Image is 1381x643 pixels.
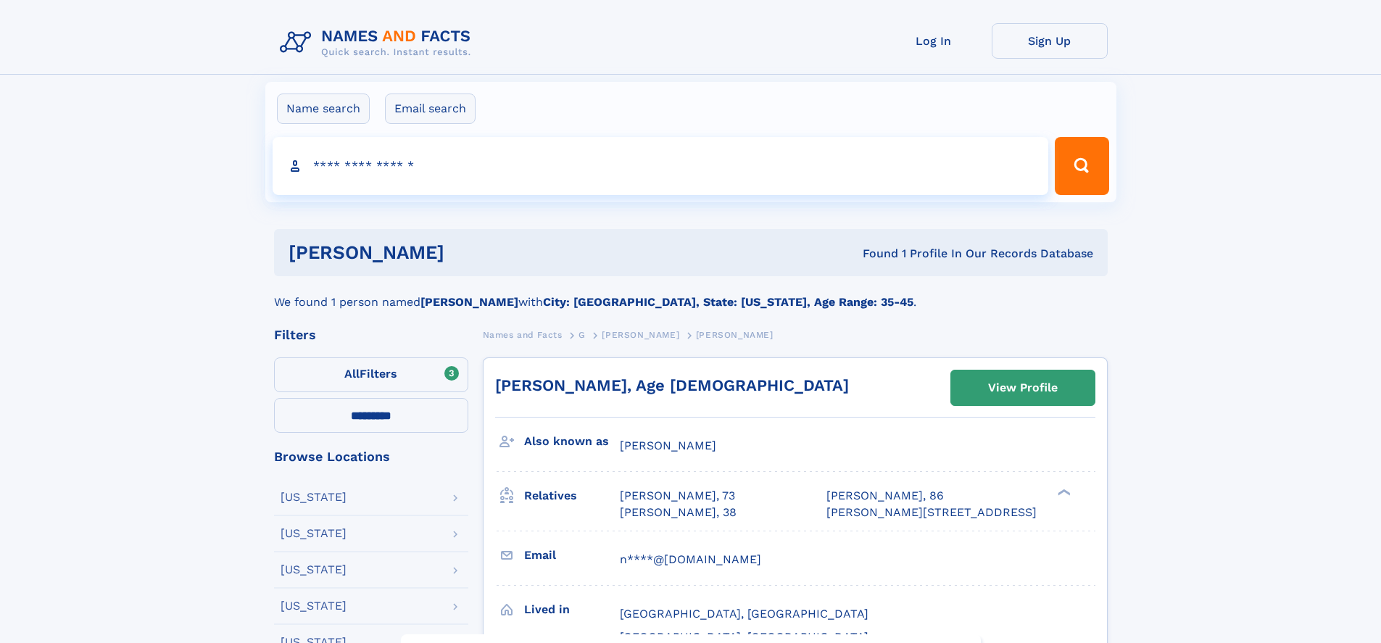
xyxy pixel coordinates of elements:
[281,491,347,503] div: [US_STATE]
[524,543,620,568] h3: Email
[620,439,716,452] span: [PERSON_NAME]
[876,23,992,59] a: Log In
[620,505,737,520] a: [PERSON_NAME], 38
[277,94,370,124] label: Name search
[696,330,774,340] span: [PERSON_NAME]
[420,295,518,309] b: [PERSON_NAME]
[543,295,913,309] b: City: [GEOGRAPHIC_DATA], State: [US_STATE], Age Range: 35-45
[578,330,586,340] span: G
[988,371,1058,405] div: View Profile
[274,276,1108,311] div: We found 1 person named with .
[992,23,1108,59] a: Sign Up
[602,330,679,340] span: [PERSON_NAME]
[653,246,1093,262] div: Found 1 Profile In Our Records Database
[578,325,586,344] a: G
[281,564,347,576] div: [US_STATE]
[483,325,563,344] a: Names and Facts
[524,429,620,454] h3: Also known as
[826,505,1037,520] a: [PERSON_NAME][STREET_ADDRESS]
[495,376,849,394] a: [PERSON_NAME], Age [DEMOGRAPHIC_DATA]
[951,370,1095,405] a: View Profile
[620,607,868,621] span: [GEOGRAPHIC_DATA], [GEOGRAPHIC_DATA]
[289,244,654,262] h1: [PERSON_NAME]
[524,597,620,622] h3: Lived in
[1055,137,1108,195] button: Search Button
[826,488,944,504] a: [PERSON_NAME], 86
[620,488,735,504] a: [PERSON_NAME], 73
[274,23,483,62] img: Logo Names and Facts
[274,450,468,463] div: Browse Locations
[385,94,476,124] label: Email search
[1054,488,1071,497] div: ❯
[281,600,347,612] div: [US_STATE]
[274,357,468,392] label: Filters
[274,328,468,341] div: Filters
[281,528,347,539] div: [US_STATE]
[602,325,679,344] a: [PERSON_NAME]
[524,484,620,508] h3: Relatives
[344,367,360,381] span: All
[273,137,1049,195] input: search input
